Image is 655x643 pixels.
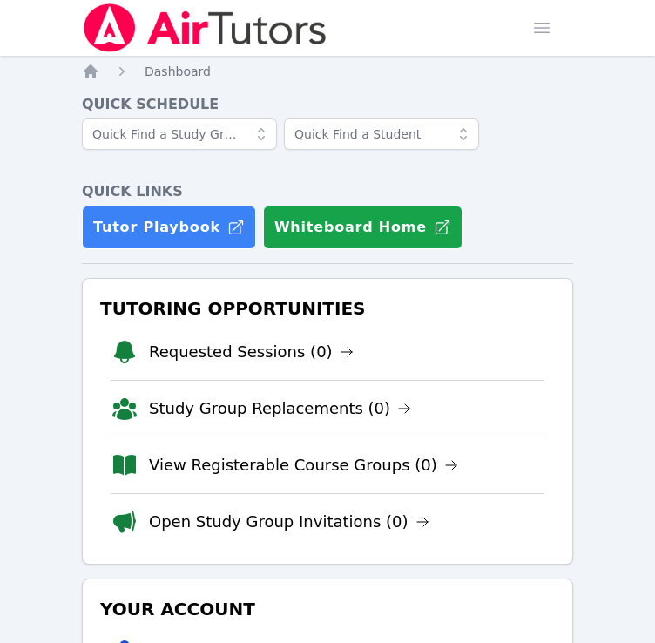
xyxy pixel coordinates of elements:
[82,118,277,150] input: Quick Find a Study Group
[97,293,558,324] h3: Tutoring Opportunities
[145,64,211,78] span: Dashboard
[149,510,429,534] a: Open Study Group Invitations (0)
[149,396,411,421] a: Study Group Replacements (0)
[263,206,463,249] button: Whiteboard Home
[284,118,479,150] input: Quick Find a Student
[145,63,211,80] a: Dashboard
[82,206,256,249] a: Tutor Playbook
[82,63,573,80] nav: Breadcrumb
[82,181,573,202] h4: Quick Links
[82,94,573,115] h4: Quick Schedule
[97,593,558,625] h3: Your Account
[149,453,458,477] a: View Registerable Course Groups (0)
[82,3,328,52] img: Air Tutors
[149,340,354,364] a: Requested Sessions (0)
